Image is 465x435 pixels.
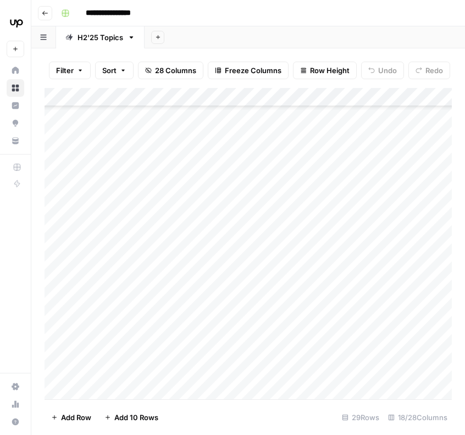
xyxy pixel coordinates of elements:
[7,114,24,132] a: Opportunities
[7,9,24,36] button: Workspace: Upwork
[7,62,24,79] a: Home
[7,13,26,32] img: Upwork Logo
[361,62,404,79] button: Undo
[425,65,443,76] span: Redo
[310,65,350,76] span: Row Height
[7,378,24,395] a: Settings
[56,26,145,48] a: H2'25 Topics
[138,62,203,79] button: 28 Columns
[49,62,91,79] button: Filter
[56,65,74,76] span: Filter
[7,413,24,431] button: Help + Support
[114,412,158,423] span: Add 10 Rows
[7,79,24,97] a: Browse
[77,32,123,43] div: H2'25 Topics
[155,65,196,76] span: 28 Columns
[98,409,165,426] button: Add 10 Rows
[45,409,98,426] button: Add Row
[225,65,281,76] span: Freeze Columns
[61,412,91,423] span: Add Row
[208,62,289,79] button: Freeze Columns
[384,409,452,426] div: 18/28 Columns
[378,65,397,76] span: Undo
[337,409,384,426] div: 29 Rows
[7,395,24,413] a: Usage
[102,65,117,76] span: Sort
[7,132,24,150] a: Your Data
[408,62,450,79] button: Redo
[7,97,24,114] a: Insights
[95,62,134,79] button: Sort
[293,62,357,79] button: Row Height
